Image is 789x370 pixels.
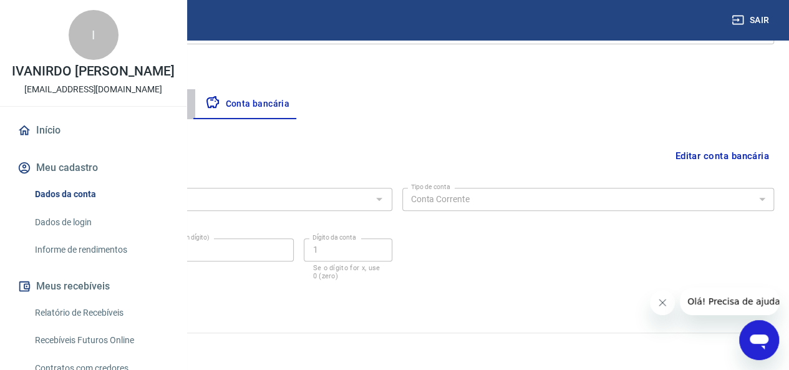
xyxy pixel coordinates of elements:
a: Dados da conta [30,182,172,207]
label: Dígito da conta [312,233,356,242]
p: Se o dígito for x, use 0 (zero) [312,264,383,280]
iframe: Fechar mensagem [650,290,675,315]
p: IVANIRDO [PERSON_NAME] [12,65,175,78]
p: 2025 © [30,343,759,356]
a: Informe de rendimentos [30,237,172,263]
label: Tipo de conta [411,182,450,192]
iframe: Mensagem da empresa [680,288,779,315]
a: Dados de login [30,210,172,235]
button: Meu cadastro [15,154,172,182]
a: Início [15,117,172,144]
button: Conta bancária [195,89,299,119]
button: Editar conta bancária [670,144,774,168]
span: Olá! Precisa de ajuda? [7,9,105,19]
div: I [69,10,119,60]
iframe: Botão para abrir a janela de mensagens [739,320,779,360]
a: Relatório de Recebíveis [30,300,172,326]
p: [EMAIL_ADDRESS][DOMAIN_NAME] [24,83,162,96]
button: Sair [729,9,774,32]
button: Meus recebíveis [15,273,172,300]
a: Recebíveis Futuros Online [30,328,172,353]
